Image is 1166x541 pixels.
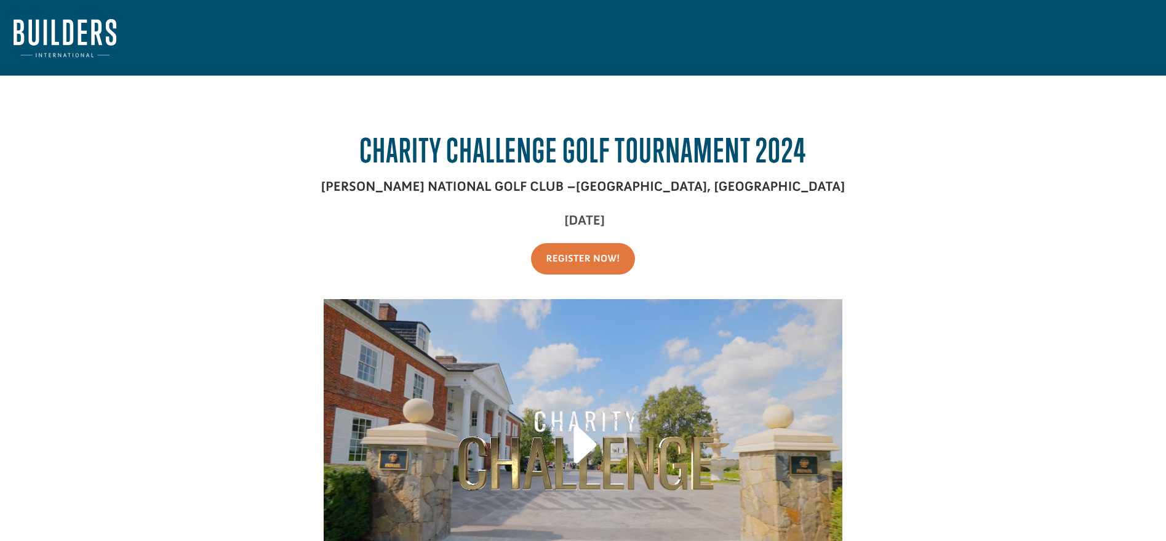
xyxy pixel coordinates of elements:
img: Builders International [14,19,116,57]
div: [PERSON_NAME] & [PERSON_NAME] donated $100 [22,12,169,37]
span: Columbia , [GEOGRAPHIC_DATA] [33,49,139,58]
span: [GEOGRAPHIC_DATA], [GEOGRAPHIC_DATA] [576,178,845,194]
b: [DATE] [564,212,605,228]
strong: Builders International [29,38,104,47]
div: to [22,38,169,47]
h2: Charity Challenge Golf Tournament 2024 [251,131,916,176]
button: Donate [174,25,229,47]
a: Register Now! [531,243,636,275]
span: [PERSON_NAME] NATIONAL GOLF CLUB – [321,178,575,194]
img: US.png [22,49,31,58]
